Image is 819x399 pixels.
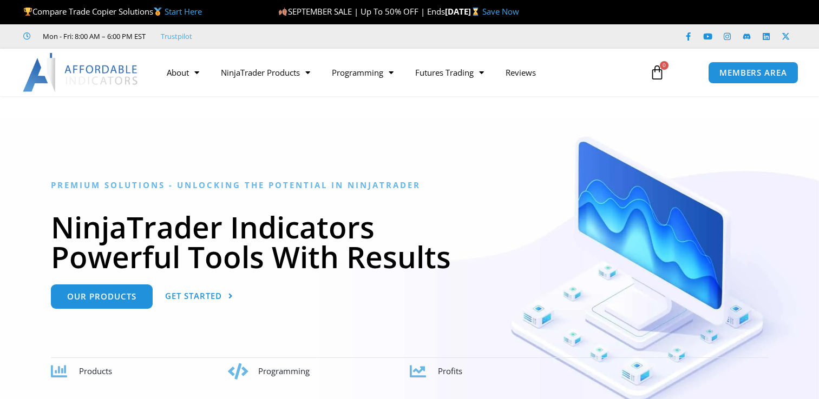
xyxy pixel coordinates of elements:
a: Programming [321,60,404,85]
a: Trustpilot [161,30,192,43]
img: 🍂 [279,8,287,16]
span: 0 [660,61,669,70]
span: SEPTEMBER SALE | Up To 50% OFF | Ends [278,6,444,17]
nav: Menu [156,60,639,85]
span: Products [79,365,112,376]
span: Mon - Fri: 8:00 AM – 6:00 PM EST [40,30,146,43]
a: 0 [633,57,681,88]
img: 🏆 [24,8,32,16]
span: Programming [258,365,310,376]
strong: [DATE] [445,6,482,17]
span: Compare Trade Copier Solutions [23,6,202,17]
a: Get Started [165,284,233,309]
a: Our Products [51,284,153,309]
img: ⌛ [471,8,480,16]
a: MEMBERS AREA [708,62,798,84]
img: 🥇 [154,8,162,16]
a: Save Now [482,6,519,17]
span: Our Products [67,292,136,301]
span: MEMBERS AREA [719,69,787,77]
a: About [156,60,210,85]
img: LogoAI [23,53,139,92]
span: Profits [438,365,462,376]
span: Get Started [165,292,222,300]
h1: NinjaTrader Indicators Powerful Tools With Results [51,212,768,271]
h6: Premium Solutions - Unlocking the Potential in NinjaTrader [51,180,768,190]
a: Reviews [495,60,547,85]
a: Start Here [165,6,202,17]
a: Futures Trading [404,60,495,85]
a: NinjaTrader Products [210,60,321,85]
